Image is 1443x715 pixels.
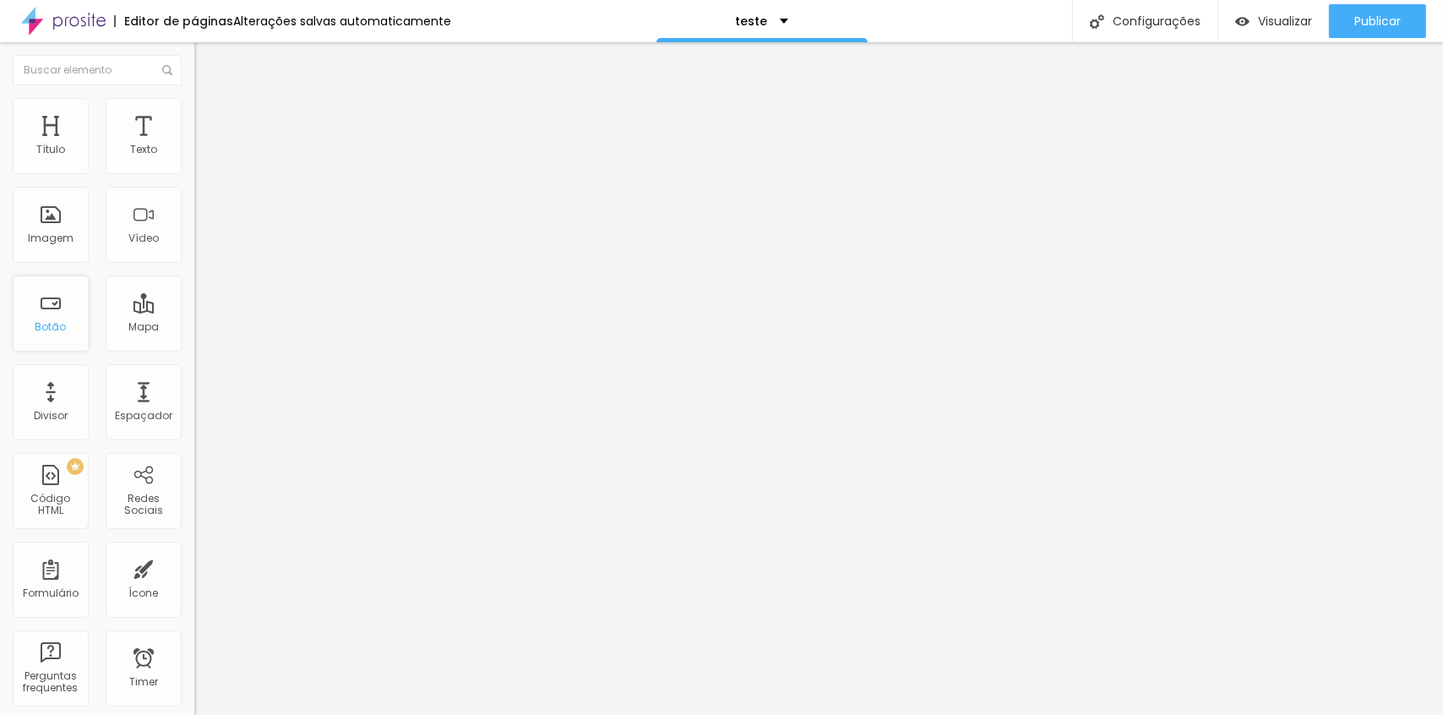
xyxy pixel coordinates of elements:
button: Publicar [1329,4,1426,38]
span: Visualizar [1258,14,1312,28]
div: Divisor [34,410,68,422]
div: Código HTML [17,493,84,517]
div: Mapa [128,321,159,333]
div: Botão [35,321,67,333]
div: Vídeo [128,232,159,244]
p: teste [735,15,767,27]
span: Publicar [1354,14,1401,28]
div: Redes Sociais [110,493,177,517]
img: Icone [162,65,172,75]
div: Título [36,144,65,156]
img: view-1.svg [1235,14,1250,29]
div: Editor de páginas [114,15,233,27]
div: Timer [129,676,158,688]
button: Visualizar [1218,4,1329,38]
div: Alterações salvas automaticamente [233,15,451,27]
div: Formulário [23,587,79,599]
input: Buscar elemento [13,55,182,85]
div: Espaçador [115,410,172,422]
div: Texto [130,144,157,156]
img: Icone [1090,14,1104,29]
div: Ícone [129,587,159,599]
div: Imagem [28,232,74,244]
div: Perguntas frequentes [17,670,84,695]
